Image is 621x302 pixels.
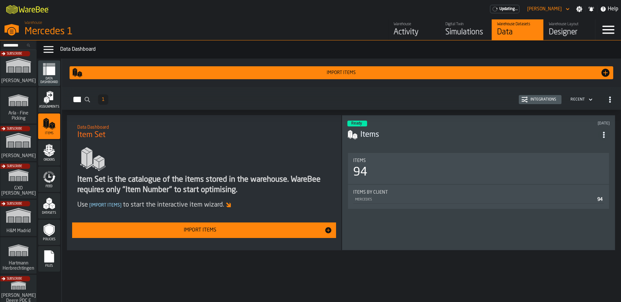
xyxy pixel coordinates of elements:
a: link-to-/wh/i/a24a3e22-db74-4543-ba93-f633e23cdb4e/data [492,19,543,40]
button: button-Integrations [519,95,561,104]
div: Digital Twin [445,22,486,27]
div: StatList-item-MERCEDES [353,195,604,204]
a: link-to-/wh/i/a24a3e22-db74-4543-ba93-f633e23cdb4e/designer [543,19,595,40]
div: 94 [353,166,367,179]
div: DropdownMenuValue-Patrick Blitz [525,5,571,13]
div: Item Set is the catalogue of the items stored in the warehouse. WareBee requires only "Item Numbe... [77,175,331,195]
div: status-3 2 [347,121,367,126]
div: Menu Subscription [490,5,519,13]
label: button-toggle-Data Menu [39,43,58,56]
span: Subscribe [7,165,22,168]
div: Warehouse [394,22,435,27]
section: card-ItemSetDashboardCard [347,152,610,245]
span: Datasets [38,211,60,215]
div: Import Items [82,70,600,75]
a: link-to-/wh/i/1653e8cc-126b-480f-9c47-e01e76aa4a88/simulations [0,125,37,162]
li: menu Items [38,113,60,139]
span: ] [120,203,122,208]
label: button-toggle-Notifications [585,6,597,12]
div: Title [353,190,604,195]
div: Use to start the interactive item wizard. [77,200,331,210]
span: Data Dashboard [38,77,60,84]
span: Subscribe [7,127,22,131]
span: Help [608,5,618,13]
label: button-toggle-Help [597,5,621,13]
span: Policies [38,238,60,241]
div: Activity [394,27,435,38]
span: Import Items [88,203,123,208]
div: Import Items [76,226,325,234]
div: Warehouse Datasets [497,22,538,27]
span: Subscribe [7,277,22,281]
div: Data Dashboard [60,46,618,53]
div: Data [497,27,538,38]
div: Title [353,158,604,163]
li: menu Policies [38,220,60,245]
a: link-to-/wh/i/72fe6713-8242-4c3c-8adf-5d67388ea6d5/simulations [0,50,37,87]
li: menu Data Dashboard [38,60,60,86]
li: menu Files [38,246,60,272]
span: Feed [38,185,60,188]
div: Simulations [445,27,486,38]
span: Warehouse [25,21,42,25]
span: Items [38,132,60,135]
div: ItemListCard- [67,115,342,250]
span: Assignments [38,105,60,109]
span: Subscribe [7,52,22,56]
a: link-to-/wh/i/a24a3e22-db74-4543-ba93-f633e23cdb4e/feed/ [388,19,440,40]
a: link-to-/wh/i/0438fb8c-4a97-4a5b-bcc6-2889b6922db0/simulations [0,200,37,237]
div: Mercedes 1 [25,26,199,38]
span: 1 [102,97,104,102]
div: title-Item Set [72,120,336,144]
button: button-Import Items [70,66,613,79]
span: Files [38,264,60,268]
a: link-to-/wh/i/a24a3e22-db74-4543-ba93-f633e23cdb4e/simulations [440,19,492,40]
li: menu Orders [38,140,60,166]
h2: Sub Title [77,124,331,130]
span: Subscribe [7,202,22,206]
a: link-to-/wh/i/48cbecf7-1ea2-4bc9-a439-03d5b66e1a58/simulations [0,87,37,125]
li: menu Feed [38,167,60,192]
span: Updating... [499,7,518,11]
label: button-toggle-Settings [573,6,585,12]
div: DropdownMenuValue-4 [568,96,594,103]
div: MERCEDES [354,198,595,202]
span: Orders [38,158,60,162]
div: Designer [549,27,590,38]
div: Updated: 12/17/2024, 9:09:22 AM Created: 3/28/2024, 8:14:49 AM [489,121,610,126]
a: link-to-/wh/i/baca6aa3-d1fc-43c0-a604-2a1c9d5db74d/simulations [0,162,37,200]
div: DropdownMenuValue-4 [571,97,585,102]
div: stat-Items [348,153,609,184]
li: menu Datasets [38,193,60,219]
li: menu Assignments [38,87,60,113]
label: button-toggle-Menu [595,19,621,40]
div: Integrations [528,97,559,102]
div: ItemListCard-DashboardItemContainer [342,115,615,250]
h3: Items [360,130,598,140]
span: Arla - Fine Picking [3,111,34,121]
span: Hartmann Herbrechtingen [1,261,36,271]
a: link-to-/wh/i/a24a3e22-db74-4543-ba93-f633e23cdb4e/settings/billing [490,5,519,13]
div: stat-Items by client [348,185,609,209]
span: 94 [597,197,603,202]
div: DropdownMenuValue-Patrick Blitz [527,6,562,12]
span: Items [353,158,366,163]
span: Items by client [353,190,388,195]
button: button-Import Items [72,222,336,238]
a: link-to-/wh/i/f0a6b354-7883-413a-84ff-a65eb9c31f03/simulations [0,237,37,275]
h2: button-Items [62,87,621,110]
span: [ [89,203,91,208]
span: Ready [351,122,362,125]
span: Item Set [77,130,105,140]
div: Warehouse Layout [549,22,590,27]
div: ButtonLoadMore-Load More-Prev-First-Last [95,94,111,105]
